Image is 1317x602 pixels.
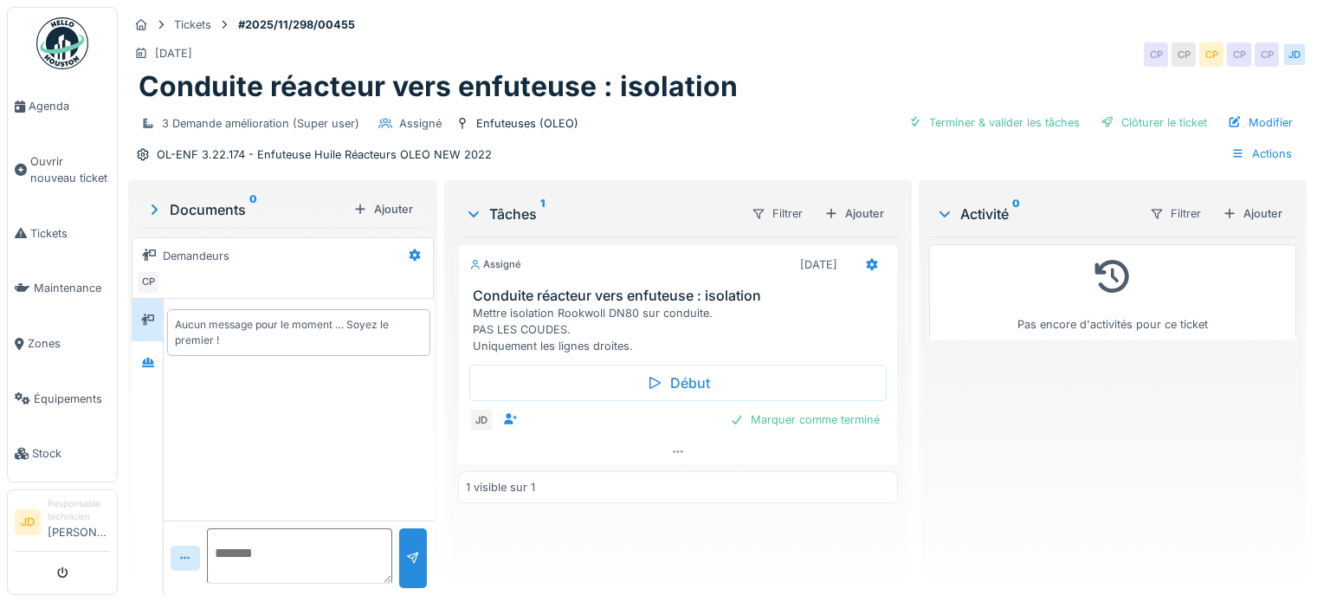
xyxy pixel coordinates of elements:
[36,17,88,69] img: Badge_color-CXgf-gQk.svg
[136,270,160,295] div: CP
[1142,201,1209,226] div: Filtrer
[940,252,1285,333] div: Pas encore d'activités pour ce ticket
[174,16,211,33] div: Tickets
[249,199,257,220] sup: 0
[162,115,359,132] div: 3 Demande amélioration (Super user)
[469,365,887,401] div: Début
[28,335,110,352] span: Zones
[1216,202,1289,225] div: Ajouter
[473,288,890,304] h3: Conduite réacteur vers enfuteuse : isolation
[1199,42,1223,67] div: CP
[1221,111,1300,134] div: Modifier
[8,206,117,262] a: Tickets
[48,497,110,524] div: Responsable technicien
[1094,111,1214,134] div: Clôturer le ticket
[744,201,810,226] div: Filtrer
[1144,42,1168,67] div: CP
[34,280,110,296] span: Maintenance
[346,197,420,221] div: Ajouter
[157,146,492,163] div: OL-ENF 3.22.174 - Enfuteuse Huile Réacteurs OLEO NEW 2022
[8,316,117,372] a: Zones
[1223,141,1300,166] div: Actions
[817,202,891,225] div: Ajouter
[30,153,110,186] span: Ouvrir nouveau ticket
[399,115,442,132] div: Assigné
[466,479,535,495] div: 1 visible sur 1
[723,408,887,431] div: Marquer comme terminé
[30,225,110,242] span: Tickets
[231,16,362,33] strong: #2025/11/298/00455
[473,305,890,355] div: Mettre isolation Rookwoll DN80 sur conduite. PAS LES COUDES. Uniquement les lignes droites.
[1227,42,1251,67] div: CP
[476,115,578,132] div: Enfuteuses (OLEO)
[800,256,837,273] div: [DATE]
[15,509,41,535] li: JD
[29,98,110,114] span: Agenda
[145,199,346,220] div: Documents
[8,261,117,316] a: Maintenance
[1255,42,1279,67] div: CP
[1012,204,1020,224] sup: 0
[139,70,738,103] h1: Conduite réacteur vers enfuteuse : isolation
[936,204,1135,224] div: Activité
[34,391,110,407] span: Équipements
[469,408,494,432] div: JD
[163,248,229,264] div: Demandeurs
[15,497,110,552] a: JD Responsable technicien[PERSON_NAME]
[48,497,110,547] li: [PERSON_NAME]
[1172,42,1196,67] div: CP
[8,134,117,206] a: Ouvrir nouveau ticket
[32,445,110,462] span: Stock
[540,204,545,224] sup: 1
[469,257,521,272] div: Assigné
[175,317,423,348] div: Aucun message pour le moment … Soyez le premier !
[8,79,117,134] a: Agenda
[8,426,117,482] a: Stock
[8,372,117,427] a: Équipements
[1282,42,1307,67] div: JD
[465,204,737,224] div: Tâches
[901,111,1087,134] div: Terminer & valider les tâches
[155,45,192,61] div: [DATE]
